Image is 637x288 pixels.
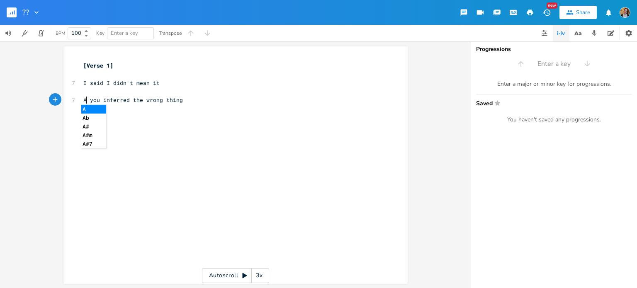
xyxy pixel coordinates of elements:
span: A you inferred the wrong thing [83,96,183,104]
div: BPM [56,31,65,36]
div: Progressions [476,46,632,52]
span: ?? [22,9,29,16]
div: Share [576,9,590,16]
div: You haven't saved any progressions. [476,116,632,123]
li: A#m [81,131,106,140]
span: Enter a key [537,59,571,69]
span: [Verse 1] [83,62,113,69]
li: A#7 [81,140,106,148]
li: A [81,105,106,114]
div: Enter a major or minor key for progressions. [476,80,632,88]
span: I said I didn't mean it [83,79,160,87]
span: Enter a key [111,29,138,37]
li: Ab [81,114,106,122]
div: New [547,2,557,9]
li: A# [81,122,106,131]
div: Transpose [159,31,182,36]
div: 3x [252,268,267,283]
button: Share [559,6,597,19]
button: New [538,5,555,20]
img: Kirsty Knell [620,7,630,18]
div: Autoscroll [202,268,269,283]
div: Key [96,31,105,36]
span: Saved [476,100,627,106]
